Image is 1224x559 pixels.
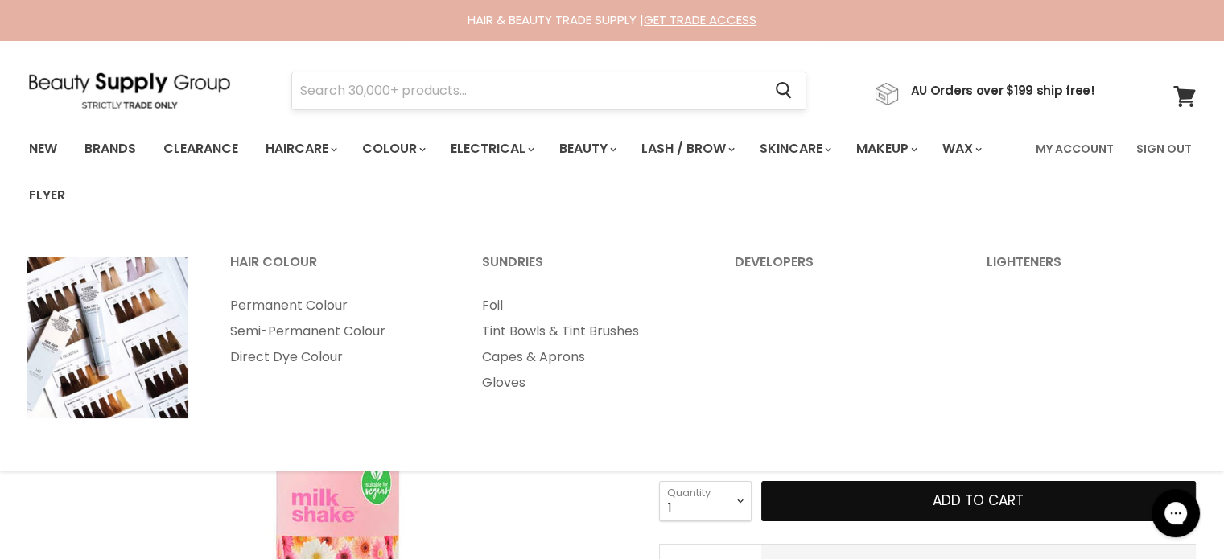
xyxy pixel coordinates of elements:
ul: Main menu [17,125,1026,219]
a: Electrical [439,132,544,166]
a: Direct Dye Colour [210,344,460,370]
a: Developers [715,249,964,290]
input: Search [292,72,763,109]
ul: Main menu [210,293,460,370]
a: Makeup [844,132,927,166]
a: Gloves [462,370,711,396]
a: Clearance [151,132,250,166]
a: Skincare [748,132,841,166]
a: Hair Colour [210,249,460,290]
a: Capes & Aprons [462,344,711,370]
a: Beauty [547,132,626,166]
span: Add to cart [933,491,1024,510]
a: Sign Out [1127,132,1201,166]
ul: Main menu [462,293,711,396]
a: Brands [72,132,148,166]
iframe: Gorgias live chat messenger [1144,483,1208,543]
a: Semi-Permanent Colour [210,319,460,344]
a: Permanent Colour [210,293,460,319]
button: Search [763,72,806,109]
nav: Main [9,125,1216,219]
div: HAIR & BEAUTY TRADE SUPPLY | [9,12,1216,28]
button: Add to cart [761,481,1196,521]
a: New [17,132,69,166]
a: Tint Bowls & Tint Brushes [462,319,711,344]
a: GET TRADE ACCESS [644,11,756,28]
a: Foil [462,293,711,319]
form: Product [291,72,806,110]
a: Haircare [253,132,347,166]
a: Sundries [462,249,711,290]
select: Quantity [659,481,752,521]
a: Flyer [17,179,77,212]
a: Colour [350,132,435,166]
a: Lash / Brow [629,132,744,166]
a: Lighteners [966,249,1216,290]
a: My Account [1026,132,1123,166]
a: Wax [930,132,991,166]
